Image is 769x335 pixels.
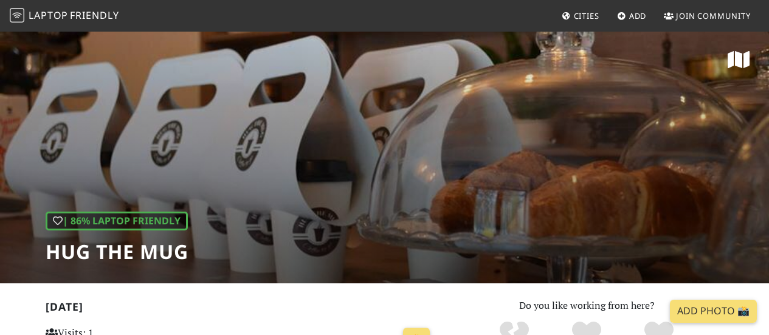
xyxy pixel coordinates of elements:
[70,9,119,22] span: Friendly
[29,9,68,22] span: Laptop
[612,5,652,27] a: Add
[46,300,435,318] h2: [DATE]
[574,10,599,21] span: Cities
[659,5,756,27] a: Join Community
[10,8,24,22] img: LaptopFriendly
[46,212,188,231] div: | 86% Laptop Friendly
[629,10,647,21] span: Add
[670,300,757,323] a: Add Photo 📸
[46,240,188,263] h1: Hug The Mug
[676,10,751,21] span: Join Community
[557,5,604,27] a: Cities
[450,298,724,314] p: Do you like working from here?
[10,5,119,27] a: LaptopFriendly LaptopFriendly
